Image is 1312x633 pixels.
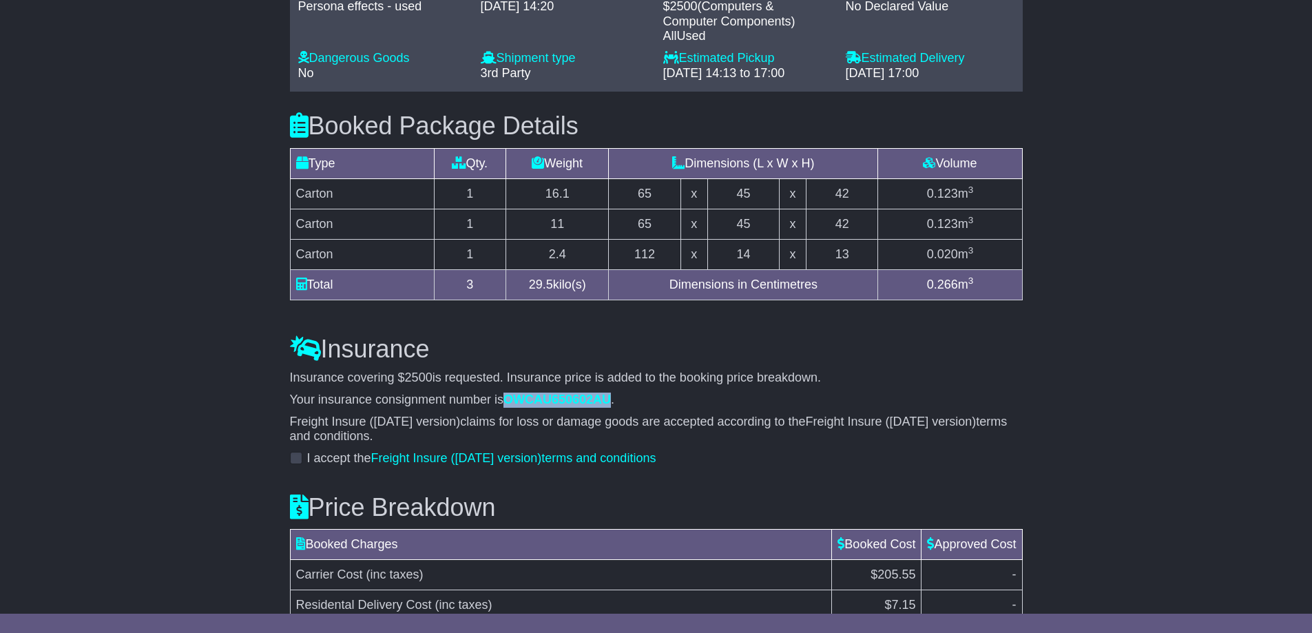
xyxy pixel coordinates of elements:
span: - [1012,568,1017,581]
span: 0.020 [927,247,958,261]
span: 29.5 [529,278,553,291]
p: Your insurance consignment number is . [290,393,1023,408]
td: 1 [434,209,506,239]
td: 16.1 [506,178,609,209]
td: 42 [806,209,878,239]
td: 2.4 [506,239,609,269]
td: Carton [290,178,434,209]
span: 0.266 [927,278,958,291]
td: 45 [707,209,780,239]
label: I accept the [307,451,656,466]
span: (inc taxes) [435,598,492,612]
span: Freight Insure ([DATE] version) [806,415,977,428]
div: Shipment type [481,51,649,66]
td: x [680,209,707,239]
span: Carrier Cost [296,568,363,581]
td: x [680,239,707,269]
td: m [878,178,1022,209]
td: kilo(s) [506,269,609,300]
td: x [780,239,806,269]
div: AllUsed [663,29,832,44]
td: Total [290,269,434,300]
sup: 3 [968,276,974,286]
div: Estimated Pickup [663,51,832,66]
sup: 3 [968,245,974,256]
span: Freight Insure ([DATE] version) [371,451,542,465]
td: 3 [434,269,506,300]
td: 45 [707,178,780,209]
td: Dimensions (L x W x H) [609,148,878,178]
td: Type [290,148,434,178]
span: $7.15 [884,598,915,612]
div: Dangerous Goods [298,51,467,66]
td: Booked Charges [290,530,832,560]
p: claims for loss or damage goods are accepted according to the terms and conditions. [290,415,1023,444]
div: Estimated Delivery [846,51,1014,66]
td: 11 [506,209,609,239]
span: - [1012,598,1017,612]
td: Carton [290,209,434,239]
td: m [878,269,1022,300]
td: 42 [806,178,878,209]
span: $205.55 [871,568,915,581]
span: 3rd Party [481,66,531,80]
td: Approved Cost [921,530,1022,560]
td: Volume [878,148,1022,178]
p: Insurance covering $ is requested. Insurance price is added to the booking price breakdown. [290,371,1023,386]
span: OWCAU650602AU [503,393,611,406]
td: 1 [434,239,506,269]
td: x [780,209,806,239]
td: Carton [290,239,434,269]
div: [DATE] 17:00 [846,66,1014,81]
td: 65 [609,178,681,209]
h3: Price Breakdown [290,494,1023,521]
span: 0.123 [927,187,958,200]
span: 0.123 [927,217,958,231]
td: 13 [806,239,878,269]
span: (inc taxes) [366,568,424,581]
td: m [878,209,1022,239]
a: Freight Insure ([DATE] version)terms and conditions [371,451,656,465]
td: 112 [609,239,681,269]
td: x [780,178,806,209]
td: Booked Cost [832,530,921,560]
td: 1 [434,178,506,209]
div: [DATE] 14:13 to 17:00 [663,66,832,81]
td: 65 [609,209,681,239]
td: Weight [506,148,609,178]
span: 2500 [405,371,433,384]
td: x [680,178,707,209]
h3: Booked Package Details [290,112,1023,140]
td: 14 [707,239,780,269]
sup: 3 [968,215,974,225]
td: Dimensions in Centimetres [609,269,878,300]
td: m [878,239,1022,269]
span: No [298,66,314,80]
span: Freight Insure ([DATE] version) [290,415,461,428]
span: Residental Delivery Cost [296,598,432,612]
sup: 3 [968,185,974,195]
td: Qty. [434,148,506,178]
h3: Insurance [290,335,1023,363]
